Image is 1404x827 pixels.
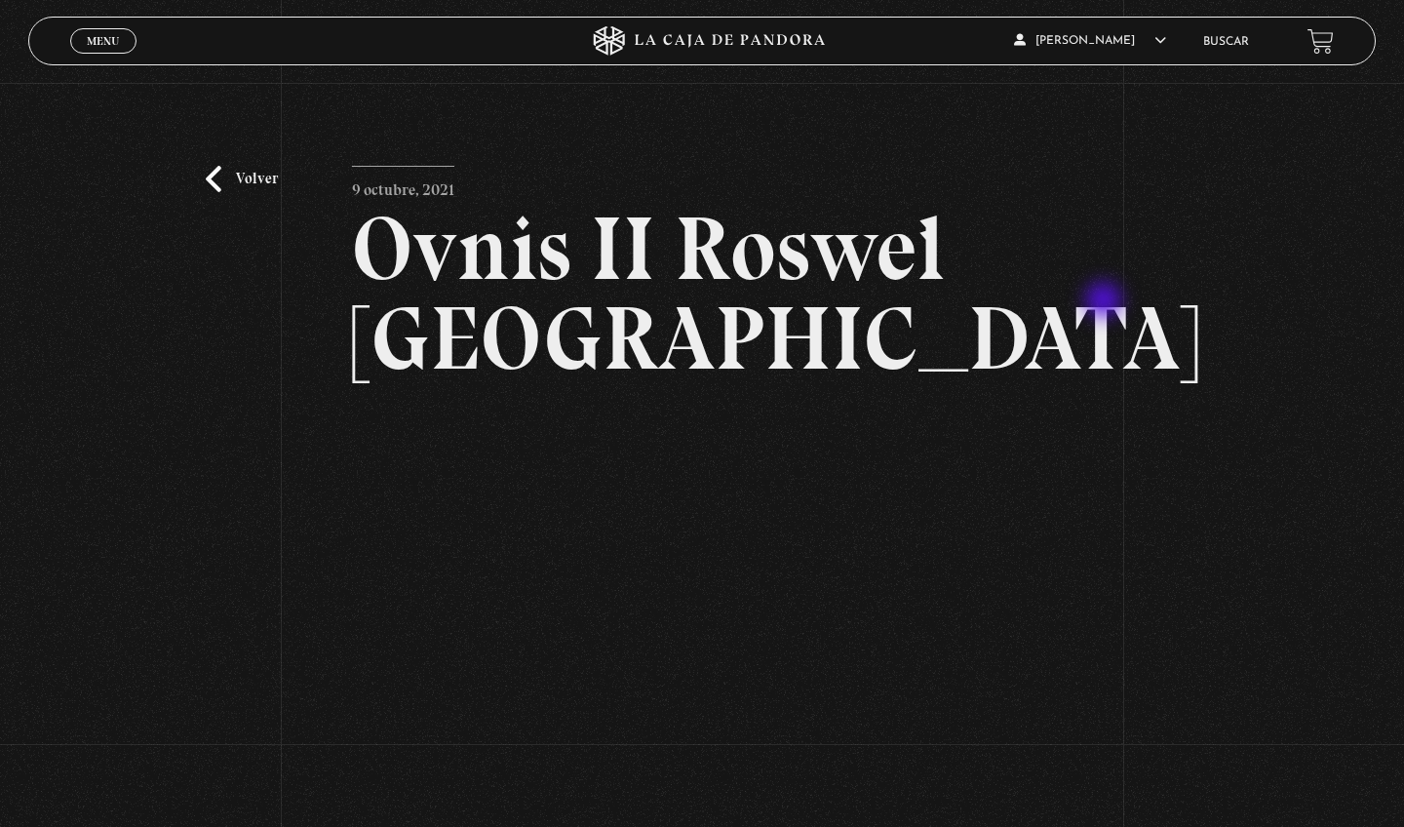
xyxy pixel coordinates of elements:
[81,52,127,65] span: Cerrar
[352,204,1053,383] h2: Ovnis II Roswel [GEOGRAPHIC_DATA]
[352,166,454,205] p: 9 octubre, 2021
[87,35,119,47] span: Menu
[206,166,278,192] a: Volver
[1307,27,1334,54] a: View your shopping cart
[1203,36,1249,48] a: Buscar
[1014,35,1166,47] span: [PERSON_NAME]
